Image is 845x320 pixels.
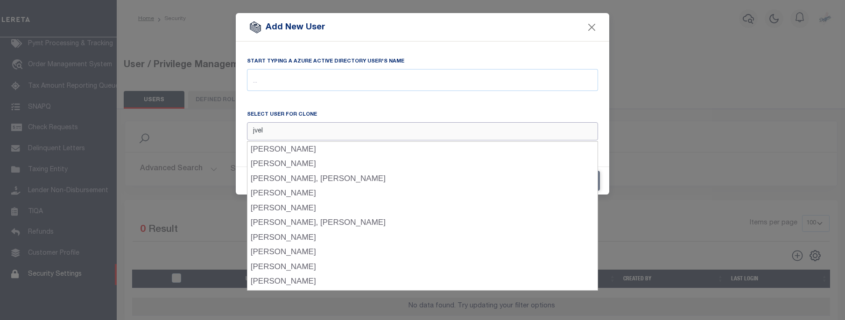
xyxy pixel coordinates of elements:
div: [PERSON_NAME], [PERSON_NAME] [247,215,598,230]
div: [PERSON_NAME] [247,289,598,304]
div: [PERSON_NAME] [247,201,598,216]
label: Select User for clone [247,111,317,119]
input: ... [247,73,598,91]
div: [PERSON_NAME] [247,274,598,289]
div: [PERSON_NAME] [247,259,598,274]
div: [PERSON_NAME] [247,244,598,259]
div: [PERSON_NAME] [247,230,598,245]
label: Start typing a Azure Active Directory user's name [247,58,404,66]
div: [PERSON_NAME], [PERSON_NAME] [247,171,598,186]
div: [PERSON_NAME] [247,142,598,157]
div: [PERSON_NAME] [247,156,598,171]
div: [PERSON_NAME] [247,186,598,201]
